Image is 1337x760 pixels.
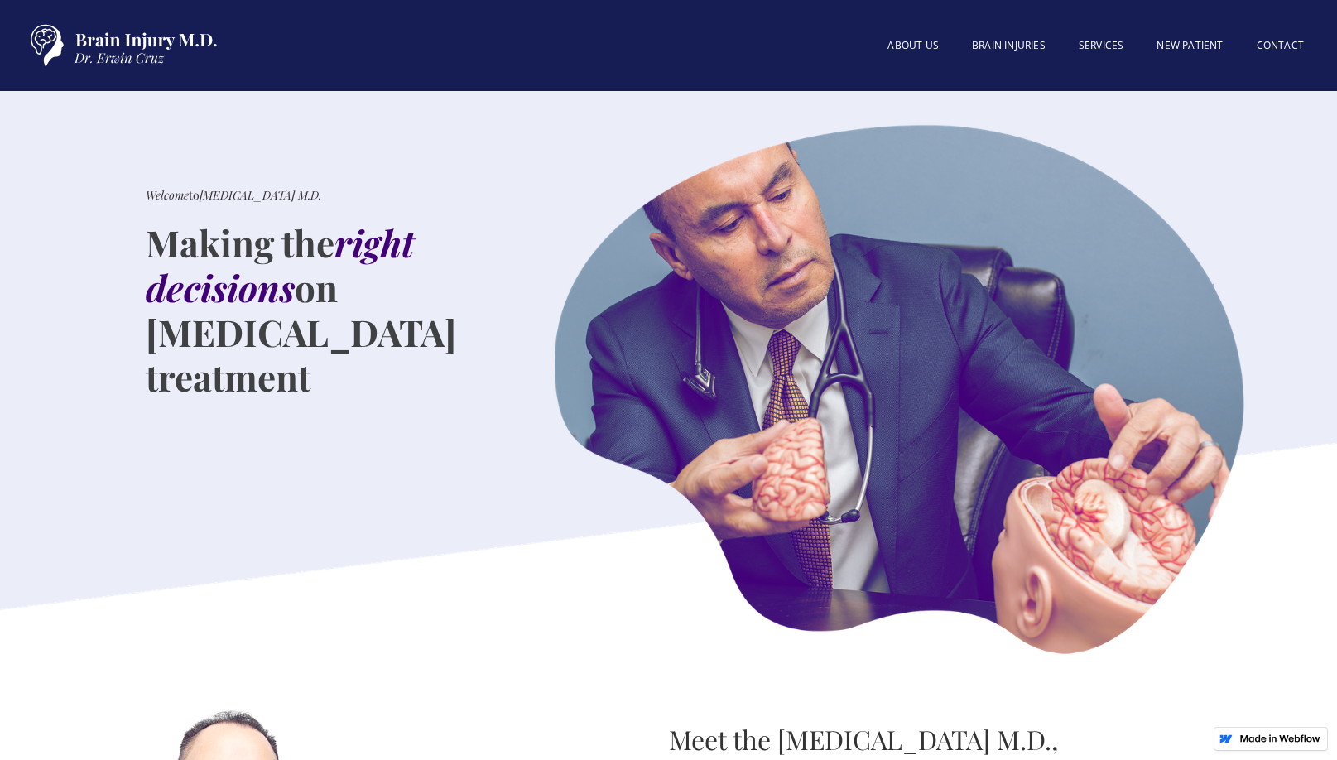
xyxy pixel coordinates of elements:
[146,187,321,204] div: to
[1239,734,1320,743] img: Made in Webflow
[1140,29,1239,62] a: New patient
[146,187,189,203] em: Welcome
[146,220,488,399] h1: Making the on [MEDICAL_DATA] treatment
[1062,29,1141,62] a: SERVICES
[146,218,415,311] em: right decisions
[200,187,321,203] em: [MEDICAL_DATA] M.D.
[1240,29,1320,62] a: Contact
[17,17,224,75] a: home
[871,29,955,62] a: About US
[955,29,1062,62] a: BRAIN INJURIES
